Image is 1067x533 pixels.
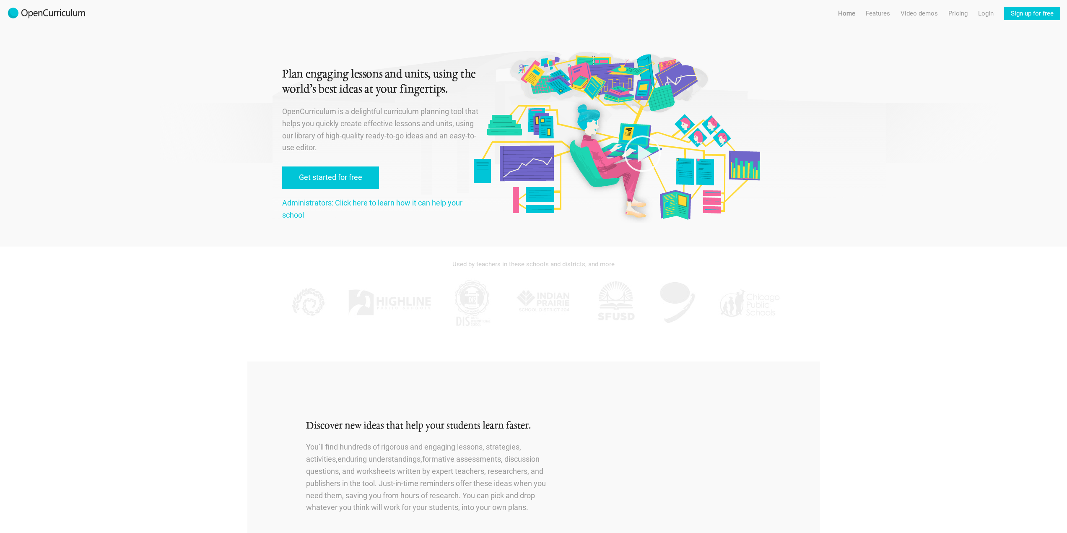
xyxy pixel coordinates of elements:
[282,255,785,273] div: Used by teachers in these schools and districts, and more
[422,455,501,463] span: formative assessments
[337,455,421,463] span: enduring understandings
[282,67,480,97] h1: Plan engaging lessons and units, using the world’s best ideas at your fingertips.
[595,278,637,328] img: SFUSD.jpg
[7,7,86,20] img: 2017-logo-m.png
[451,278,493,328] img: DIS.jpg
[306,419,559,433] h2: Discover new ideas that help your students learn faster.
[306,441,559,514] p: You’ll find hundreds of rigorous and engaging lessons, strategies, activities, , , discussion que...
[978,7,994,20] a: Login
[282,198,462,219] a: Administrators: Click here to learn how it can help your school
[657,278,698,328] img: AGK.jpg
[948,7,968,20] a: Pricing
[1004,7,1060,20] a: Sign up for free
[718,278,781,328] img: CPS.jpg
[901,7,938,20] a: Video demos
[838,7,855,20] a: Home
[866,7,890,20] a: Features
[470,50,762,223] img: Original illustration by Malisa Suchanya, Oakland, CA (malisasuchanya.com)
[348,278,431,328] img: Highline.jpg
[512,278,575,328] img: IPSD.jpg
[286,278,328,328] img: KPPCS.jpg
[282,166,379,189] a: Get started for free
[282,106,480,154] p: OpenCurriculum is a delightful curriculum planning tool that helps you quickly create effective l...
